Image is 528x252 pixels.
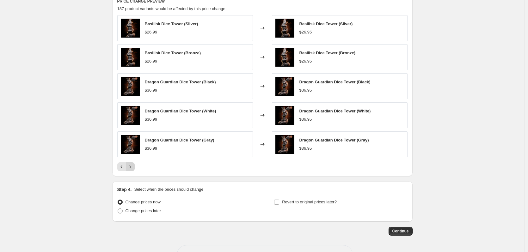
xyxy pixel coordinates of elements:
[299,80,371,84] span: Dragon Guardian Dice Tower (Black)
[392,229,409,234] span: Continue
[145,87,157,93] div: $36.99
[299,29,312,35] div: $26.95
[299,109,371,113] span: Dragon Guardian Dice Tower (White)
[121,135,140,154] img: DragonTower_80x.png
[145,116,157,123] div: $36.99
[145,109,216,113] span: Dragon Guardian Dice Tower (White)
[275,77,294,96] img: DragonTower_80x.png
[299,116,312,123] div: $36.95
[126,162,135,171] button: Next
[389,227,413,236] button: Continue
[121,77,140,96] img: DragonTower_80x.png
[117,162,126,171] button: Previous
[275,19,294,38] img: Snake_Tower_80x.png
[145,58,157,64] div: $26.99
[145,51,201,55] span: Basilisk Dice Tower (Bronze)
[299,87,312,93] div: $36.95
[275,48,294,67] img: Snake_Tower_80x.png
[299,138,369,142] span: Dragon Guardian Dice Tower (Gray)
[275,106,294,125] img: DragonTower_80x.png
[117,186,132,193] h2: Step 4.
[275,135,294,154] img: DragonTower_80x.png
[121,106,140,125] img: DragonTower_80x.png
[299,51,355,55] span: Basilisk Dice Tower (Bronze)
[121,19,140,38] img: Snake_Tower_80x.png
[126,208,161,213] span: Change prices later
[299,58,312,64] div: $26.95
[282,200,337,204] span: Revert to original prices later?
[145,80,216,84] span: Dragon Guardian Dice Tower (Black)
[299,21,353,26] span: Basilisk Dice Tower (Silver)
[117,162,135,171] nav: Pagination
[299,145,312,152] div: $36.95
[145,145,157,152] div: $36.99
[134,186,203,193] p: Select when the prices should change
[145,21,198,26] span: Basilisk Dice Tower (Silver)
[121,48,140,67] img: Snake_Tower_80x.png
[126,200,161,204] span: Change prices now
[145,138,214,142] span: Dragon Guardian Dice Tower (Gray)
[117,6,227,11] span: 187 product variants would be affected by this price change:
[145,29,157,35] div: $26.99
